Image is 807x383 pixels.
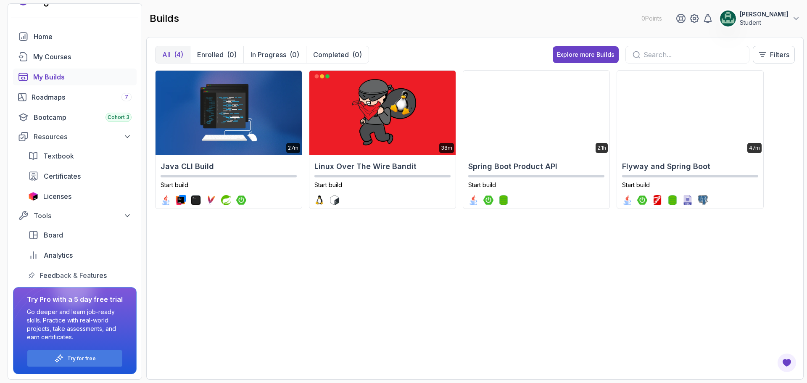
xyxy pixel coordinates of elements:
[777,353,797,373] button: Open Feedback Button
[622,181,650,188] span: Start build
[720,10,800,27] button: user profile image[PERSON_NAME]Student
[43,151,74,161] span: Textbook
[313,50,349,60] p: Completed
[156,71,302,155] img: Java CLI Build card
[13,69,137,85] a: builds
[125,94,128,100] span: 7
[770,50,789,60] p: Filters
[622,161,758,172] h2: Flyway and Spring Boot
[641,14,662,23] p: 0 Points
[683,195,693,205] img: sql logo
[44,250,73,260] span: Analytics
[637,195,647,205] img: spring-boot logo
[197,50,224,60] p: Enrolled
[740,10,789,18] p: [PERSON_NAME]
[557,50,614,59] div: Explore more Builds
[156,46,190,63] button: All(4)
[32,92,132,102] div: Roadmaps
[643,50,742,60] input: Search...
[34,132,132,142] div: Resources
[468,161,604,172] h2: Spring Boot Product API
[309,70,456,209] a: Linux Over The Wire Bandit card38mLinux Over The Wire BanditStart buildlinux logobash logo
[463,71,609,155] img: Spring Boot Product API card
[13,208,137,223] button: Tools
[161,181,188,188] span: Start build
[498,195,509,205] img: spring-data-jpa logo
[221,195,231,205] img: spring logo
[617,70,764,209] a: Flyway and Spring Boot card47mFlyway and Spring BootStart buildjava logospring-boot logoflyway lo...
[617,71,763,155] img: Flyway and Spring Boot card
[290,50,299,60] div: (0)
[553,46,619,63] button: Explore more Builds
[108,114,129,121] span: Cohort 3
[162,50,171,60] p: All
[161,195,171,205] img: java logo
[13,109,137,126] a: bootcamp
[468,195,478,205] img: java logo
[23,168,137,185] a: certificates
[314,181,342,188] span: Start build
[23,227,137,243] a: board
[314,195,324,205] img: linux logo
[330,195,340,205] img: bash logo
[40,270,107,280] span: Feedback & Features
[44,171,81,181] span: Certificates
[13,28,137,45] a: home
[740,18,789,27] p: Student
[243,46,306,63] button: In Progress(0)
[13,48,137,65] a: courses
[33,52,132,62] div: My Courses
[44,230,63,240] span: Board
[306,46,369,63] button: Completed(0)
[468,181,496,188] span: Start build
[13,89,137,106] a: roadmaps
[176,195,186,205] img: intellij logo
[288,145,298,151] p: 27m
[23,148,137,164] a: textbook
[352,50,362,60] div: (0)
[236,195,246,205] img: spring-boot logo
[155,70,302,209] a: Java CLI Build card27mJava CLI BuildStart buildjava logointellij logoterminal logomaven logosprin...
[33,72,132,82] div: My Builds
[27,350,123,367] button: Try for free
[23,247,137,264] a: analytics
[749,145,760,151] p: 47m
[190,46,243,63] button: Enrolled(0)
[23,267,137,284] a: feedback
[34,32,132,42] div: Home
[67,355,96,362] a: Try for free
[698,195,708,205] img: postgres logo
[34,112,132,122] div: Bootcamp
[27,308,123,341] p: Go deeper and learn job-ready skills. Practice with real-world projects, take assessments, and ea...
[309,71,456,155] img: Linux Over The Wire Bandit card
[150,12,179,25] h2: builds
[441,145,452,151] p: 38m
[463,70,610,209] a: Spring Boot Product API card2.1hSpring Boot Product APIStart buildjava logospring-boot logospring...
[23,188,137,205] a: licenses
[28,192,38,201] img: jetbrains icon
[191,195,201,205] img: terminal logo
[206,195,216,205] img: maven logo
[251,50,286,60] p: In Progress
[667,195,678,205] img: spring-data-jpa logo
[161,161,297,172] h2: Java CLI Build
[227,50,237,60] div: (0)
[34,211,132,221] div: Tools
[597,145,606,151] p: 2.1h
[720,11,736,26] img: user profile image
[43,191,71,201] span: Licenses
[314,161,451,172] h2: Linux Over The Wire Bandit
[13,129,137,144] button: Resources
[174,50,183,60] div: (4)
[622,195,632,205] img: java logo
[753,46,795,63] button: Filters
[483,195,493,205] img: spring-boot logo
[652,195,662,205] img: flyway logo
